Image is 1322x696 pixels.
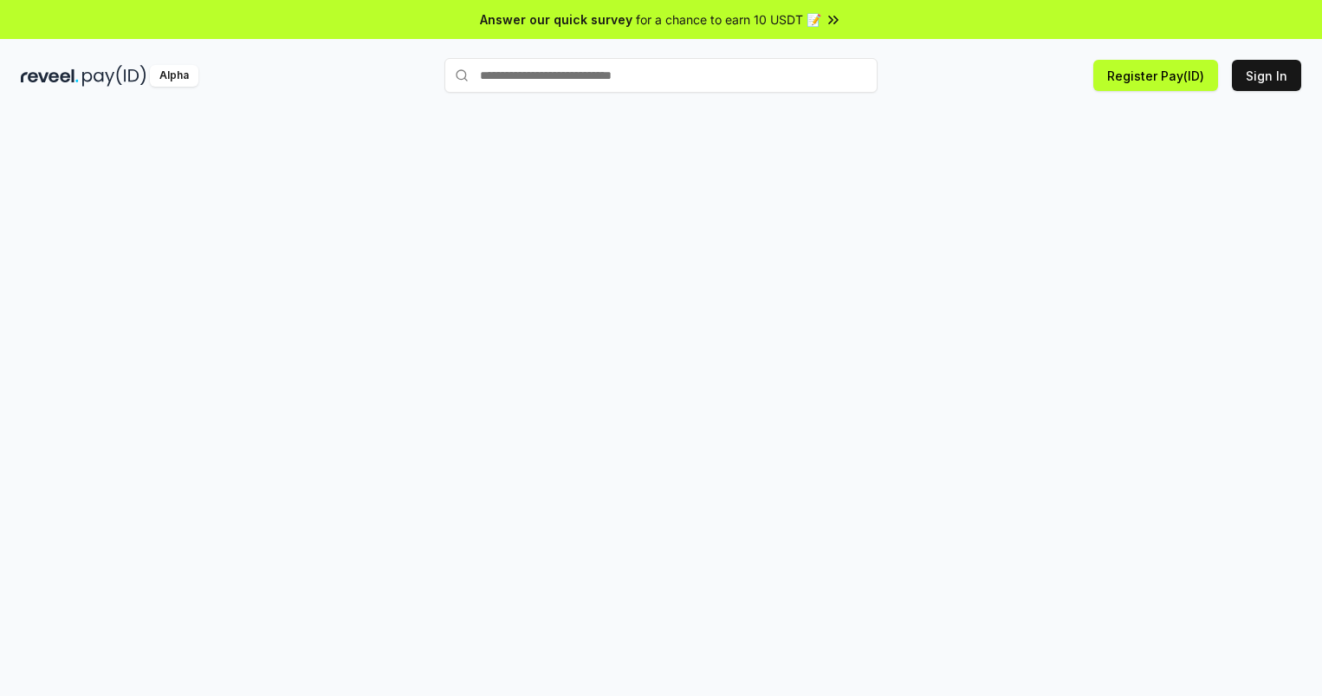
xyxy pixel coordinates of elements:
[636,10,821,29] span: for a chance to earn 10 USDT 📝
[480,10,632,29] span: Answer our quick survey
[150,65,198,87] div: Alpha
[1093,60,1218,91] button: Register Pay(ID)
[82,65,146,87] img: pay_id
[21,65,79,87] img: reveel_dark
[1232,60,1301,91] button: Sign In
